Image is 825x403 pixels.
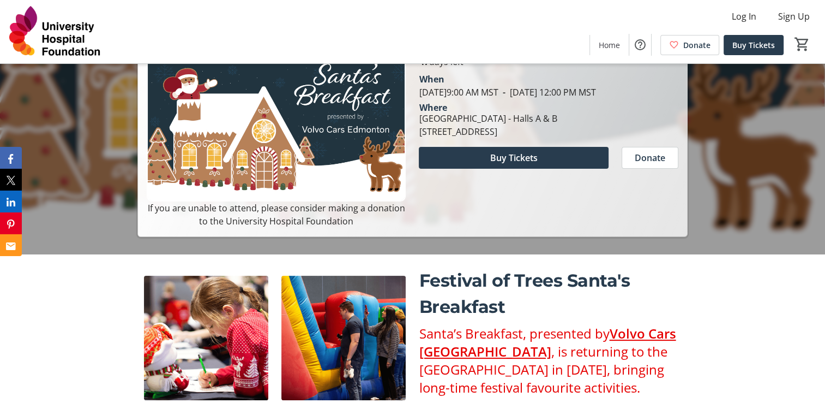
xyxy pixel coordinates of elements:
span: Home [599,39,620,51]
div: When [419,73,444,86]
a: Donate [660,35,719,55]
span: Log In [732,10,756,23]
span: [DATE] 9:00 AM MST [419,86,498,98]
span: - [498,86,509,98]
button: Cart [792,34,812,54]
p: Festival of Trees Santa's Breakfast [419,268,681,320]
a: Buy Tickets [724,35,784,55]
button: Help [629,34,651,56]
img: University Hospital Foundation's Logo [7,4,104,59]
div: Where [419,103,447,112]
button: Sign Up [769,8,818,25]
button: Buy Tickets [419,147,608,169]
button: Log In [723,8,765,25]
span: Buy Tickets [490,151,538,164]
p: If you are unable to attend, please consider making a donation to the University Hospital Foundation [147,201,406,228]
span: Santa’s Breakfast, presented by [419,324,609,342]
img: undefined [281,276,406,400]
span: Sign Up [778,10,810,23]
span: Donate [683,39,710,51]
img: Campaign CTA Media Photo [147,55,406,201]
img: undefined [144,276,268,400]
span: [DATE] 12:00 PM MST [498,86,595,98]
span: Buy Tickets [732,39,775,51]
div: [GEOGRAPHIC_DATA] - Halls A & B [419,112,557,125]
a: Volvo Cars [GEOGRAPHIC_DATA] [419,324,676,360]
a: Home [590,35,629,55]
span: , is returning to the [GEOGRAPHIC_DATA] in [DATE], bringing long-time festival favourite activities. [419,342,667,396]
button: Donate [622,147,678,169]
span: Donate [635,151,665,164]
div: [STREET_ADDRESS] [419,125,557,138]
